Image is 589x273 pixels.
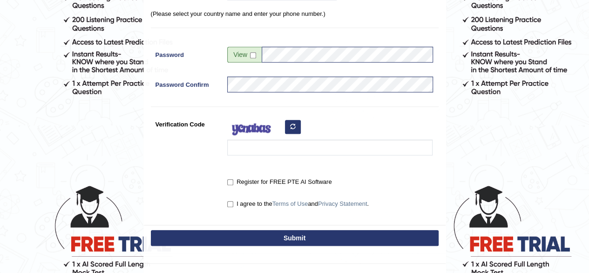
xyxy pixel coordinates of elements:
[227,177,332,187] label: Register for FREE PTE AI Software
[318,200,367,207] a: Privacy Statement
[227,199,369,209] label: I agree to the and .
[227,179,233,185] input: Register for FREE PTE AI Software
[272,200,308,207] a: Terms of Use
[151,77,223,89] label: Password Confirm
[250,52,256,58] input: Show/Hide Password
[151,116,223,129] label: Verification Code
[151,230,439,246] button: Submit
[151,9,439,18] p: (Please select your country name and enter your phone number.)
[227,201,233,207] input: I agree to theTerms of UseandPrivacy Statement.
[151,47,223,59] label: Password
